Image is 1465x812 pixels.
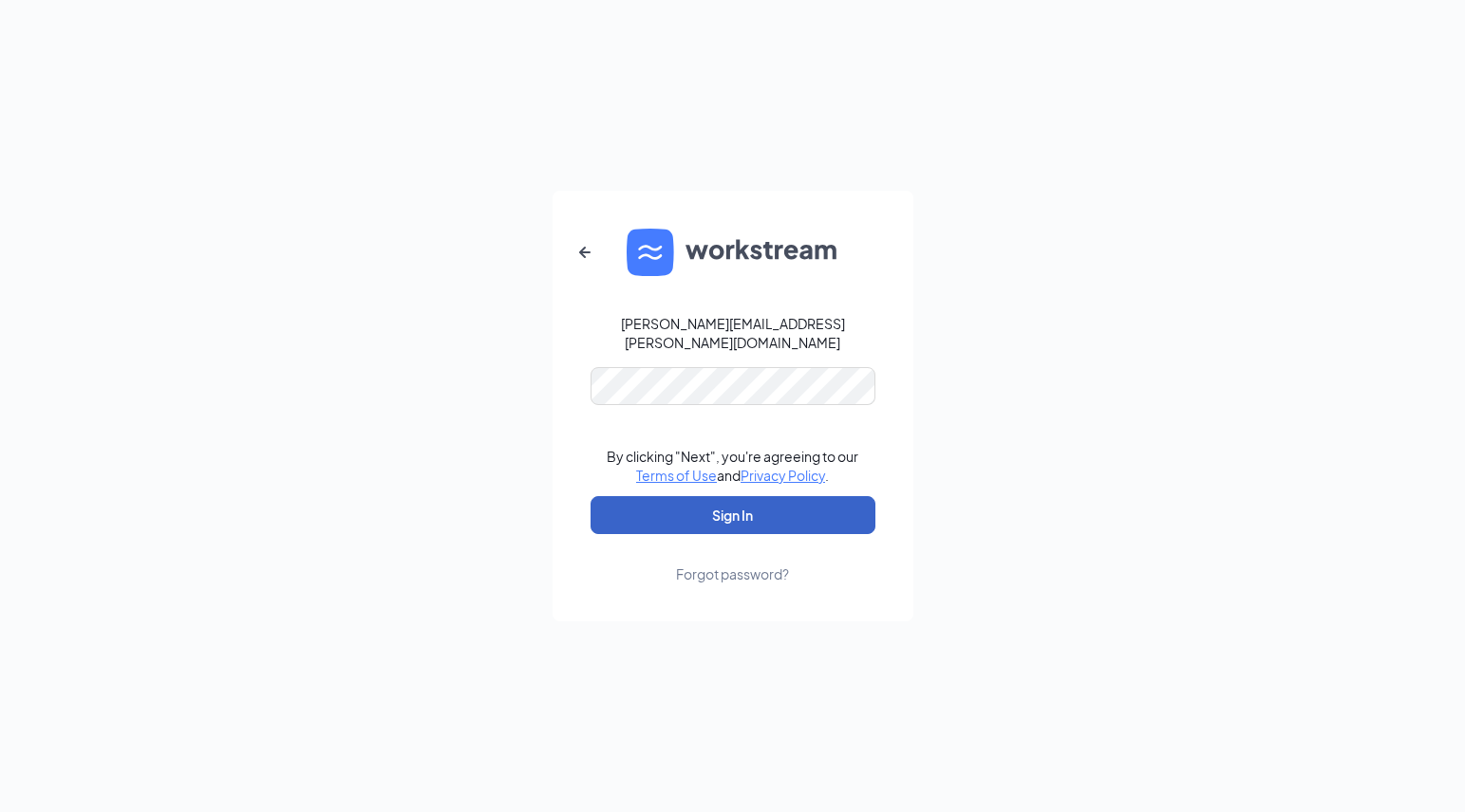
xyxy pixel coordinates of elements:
div: By clicking "Next", you're agreeing to our and . [607,447,858,485]
button: ArrowLeftNew [562,230,608,275]
a: Terms of Use [636,467,717,484]
a: Forgot password? [676,534,789,583]
img: WS logo and Workstream text [627,229,839,276]
div: Forgot password? [676,564,789,583]
button: Sign In [591,496,875,534]
div: [PERSON_NAME][EMAIL_ADDRESS][PERSON_NAME][DOMAIN_NAME] [591,314,875,352]
a: Privacy Policy [741,467,825,484]
svg: ArrowLeftNew [573,241,596,264]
